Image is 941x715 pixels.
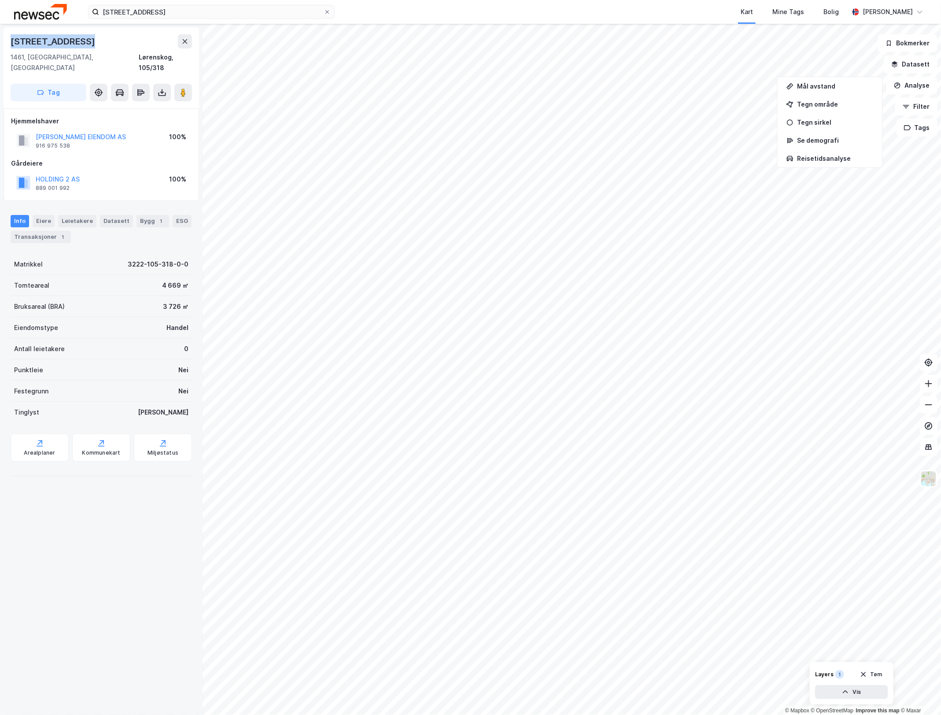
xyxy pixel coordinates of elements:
div: 3 726 ㎡ [163,301,188,312]
button: Vis [815,685,888,699]
div: Lørenskog, 105/318 [139,52,192,73]
div: Matrikkel [14,259,43,270]
div: Tomteareal [14,280,49,291]
div: [PERSON_NAME] [863,7,913,17]
div: Mål avstand [797,82,874,90]
div: Eiere [33,215,55,227]
div: 1 [157,217,166,226]
div: Transaksjoner [11,231,71,243]
div: Festegrunn [14,386,48,396]
a: Mapbox [785,708,809,714]
div: 1 [835,670,844,679]
button: Analyse [886,77,937,94]
div: 0 [184,344,188,354]
div: Handel [166,322,188,333]
div: 1461, [GEOGRAPHIC_DATA], [GEOGRAPHIC_DATA] [11,52,139,73]
div: 100% [169,174,186,185]
div: Nei [178,386,188,396]
div: Tegn område [797,100,874,108]
button: Datasett [884,56,937,73]
div: 3222-105-318-0-0 [128,259,188,270]
div: Datasett [100,215,133,227]
div: ESG [173,215,192,227]
img: Z [920,470,937,487]
div: Tinglyst [14,407,39,418]
button: Tags [897,119,937,137]
div: Punktleie [14,365,43,375]
div: Arealplaner [24,449,55,456]
a: OpenStreetMap [811,708,854,714]
button: Bokmerker [878,34,937,52]
div: Gårdeiere [11,158,192,169]
div: Antall leietakere [14,344,65,354]
input: Søk på adresse, matrikkel, gårdeiere, leietakere eller personer [99,5,324,19]
div: Bolig [823,7,839,17]
div: Kommunekart [82,449,120,456]
div: Bruksareal (BRA) [14,301,65,312]
div: Kontrollprogram for chat [897,673,941,715]
a: Improve this map [856,708,900,714]
div: Miljøstatus [148,449,178,456]
div: [PERSON_NAME] [138,407,188,418]
iframe: Chat Widget [897,673,941,715]
div: 889 001 992 [36,185,70,192]
div: Se demografi [797,137,874,144]
div: Bygg [137,215,169,227]
div: Tegn sirkel [797,119,874,126]
div: Mine Tags [772,7,804,17]
button: Tag [11,84,86,101]
div: 100% [169,132,186,142]
img: newsec-logo.f6e21ccffca1b3a03d2d.png [14,4,67,19]
div: Leietakere [58,215,96,227]
div: Info [11,215,29,227]
button: Tøm [854,667,888,682]
div: Layers [815,671,834,678]
div: Nei [178,365,188,375]
div: Eiendomstype [14,322,58,333]
div: 1 [59,233,67,241]
div: [STREET_ADDRESS] [11,34,97,48]
div: Kart [741,7,753,17]
div: Hjemmelshaver [11,116,192,126]
button: Filter [895,98,937,115]
div: 916 975 538 [36,142,70,149]
div: 4 669 ㎡ [162,280,188,291]
div: Reisetidsanalyse [797,155,874,162]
